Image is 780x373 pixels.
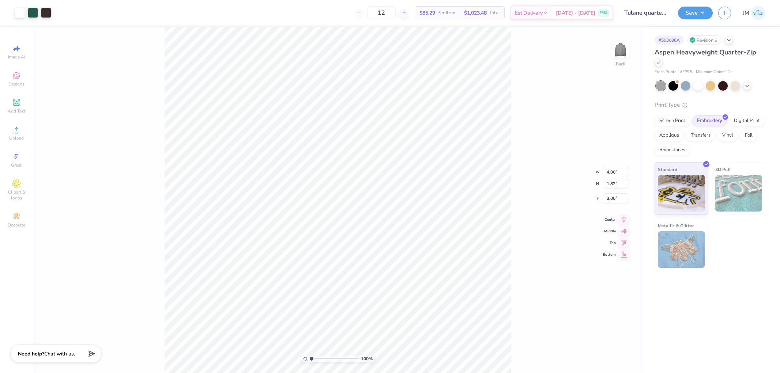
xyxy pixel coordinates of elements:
[655,130,684,141] div: Applique
[8,108,25,114] span: Add Text
[603,240,616,246] span: Top
[655,48,756,57] span: Aspen Heavyweight Quarter-Zip
[616,61,625,67] div: Back
[464,9,487,17] span: $1,023.48
[658,165,677,173] span: Standard
[8,81,25,87] span: Designs
[680,69,692,75] span: # FP95
[44,350,75,357] span: Chat with us.
[655,101,765,109] div: Print Type
[686,130,715,141] div: Transfers
[655,145,690,156] div: Rhinestones
[437,9,455,17] span: Per Item
[367,6,396,19] input: – –
[603,229,616,234] span: Middle
[751,6,765,20] img: Joshua Macky Gaerlan
[419,9,435,17] span: $85.29
[556,9,595,17] span: [DATE] - [DATE]
[696,69,732,75] span: Minimum Order: 12 +
[715,165,731,173] span: 3D Puff
[743,9,749,17] span: JM
[655,69,676,75] span: Fresh Prints
[489,9,500,17] span: Total
[619,5,672,20] input: Untitled Design
[658,222,694,229] span: Metallic & Glitter
[18,350,44,357] strong: Need help?
[658,231,705,268] img: Metallic & Glitter
[740,130,757,141] div: Foil
[717,130,738,141] div: Vinyl
[8,222,25,228] span: Decorate
[692,115,727,126] div: Embroidery
[600,10,607,15] span: FREE
[658,175,705,212] img: Standard
[603,252,616,257] span: Bottom
[613,42,628,57] img: Back
[603,217,616,222] span: Center
[729,115,765,126] div: Digital Print
[687,35,721,45] div: Revision 6
[678,7,713,19] button: Save
[743,6,765,20] a: JM
[655,115,690,126] div: Screen Print
[655,35,684,45] div: # 503086A
[361,355,373,362] span: 100 %
[9,135,24,141] span: Upload
[515,9,543,17] span: Est. Delivery
[8,54,25,60] span: Image AI
[4,189,29,201] span: Clipart & logos
[11,162,22,168] span: Greek
[715,175,762,212] img: 3D Puff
